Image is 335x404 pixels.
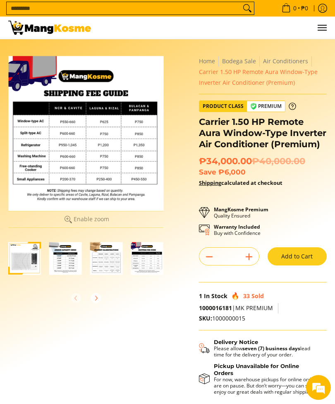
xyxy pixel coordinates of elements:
[243,292,250,300] span: 33
[49,242,82,275] img: Carrier 1.50 HP Remote Aura Window-Type Inverter Air Conditioner (Premium)-2
[317,17,327,39] button: Menu
[250,103,257,110] img: premium-badge-icon.webp
[87,289,105,307] button: Next
[199,304,273,312] span: |MK PREMIUM
[199,56,327,88] nav: Breadcrumbs
[268,247,327,265] button: Add to Cart
[218,168,246,176] span: ₱6,000
[214,339,258,345] strong: Delivery Notice
[241,2,254,14] button: Search
[131,242,163,275] img: mang-kosme-shipping-fee-guide-infographic
[199,155,305,167] span: ₱34,000.00
[214,224,261,236] p: Buy with Confidence
[8,242,41,275] img: Carrier 1.50 HP Remote Aura Window-Type Inverter Air Conditioner (Premium)-1
[263,57,308,65] a: Air Conditioners
[199,314,212,322] span: SKU:
[222,57,256,65] a: Bodega Sale
[247,101,285,112] span: Premium
[199,304,232,312] a: 1000016181
[199,250,219,263] button: Subtract
[199,292,202,300] span: 1
[199,101,247,112] span: Product Class
[214,206,268,213] strong: MangKosme Premium
[99,17,327,39] ul: Customer Navigation
[199,168,216,176] span: Save
[214,206,268,219] p: Quality Ensured
[252,155,305,167] del: ₱40,000.00
[239,250,259,263] button: Add
[199,57,215,65] a: Home
[300,5,309,11] span: ₱0
[279,4,311,13] span: •
[99,17,327,39] nav: Main Menu
[214,376,318,395] p: For now, warehouse pickups for online orders are on pause. But don’t worry—you can still enjoy ou...
[199,179,221,186] a: Shipping
[74,216,109,222] span: Enable zoom
[199,68,318,86] span: Carrier 1.50 HP Remote Aura Window-Type Inverter Air Conditioner (Premium)
[214,223,260,230] strong: Warranty Included
[292,5,298,11] span: 0
[90,242,123,275] img: Carrier 1.50 HP Remote Aura Window-Type Inverter Air Conditioner (Premium)-3
[8,21,91,35] img: Carrier Aura 1.5 HP Window-Type Remote Inverter Aircon l Mang Kosme
[214,363,299,376] strong: Pickup Unavailable for Online Orders
[251,292,264,300] span: Sold
[199,314,245,322] span: 1000000015
[242,345,300,352] strong: seven (7) business days
[199,179,282,186] strong: calculated at checkout
[199,116,327,149] h1: Carrier 1.50 HP Remote Aura Window-Type Inverter Air Conditioner (Premium)
[199,100,296,112] a: Product Class Premium
[204,292,227,300] span: In Stock
[199,339,318,358] button: Shipping & Delivery
[214,345,318,358] p: Please allow lead time for the delivery of your order.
